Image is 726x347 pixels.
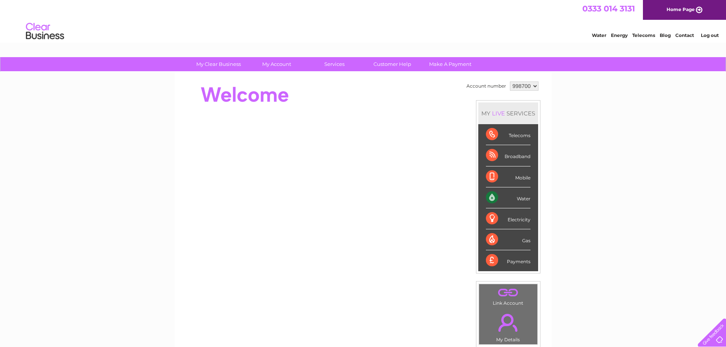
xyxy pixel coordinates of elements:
[660,32,671,38] a: Blog
[490,110,506,117] div: LIVE
[187,57,250,71] a: My Clear Business
[465,80,508,93] td: Account number
[183,4,543,37] div: Clear Business is a trading name of Verastar Limited (registered in [GEOGRAPHIC_DATA] No. 3667643...
[478,102,538,124] div: MY SERVICES
[481,286,535,299] a: .
[486,124,530,145] div: Telecoms
[486,145,530,166] div: Broadband
[245,57,308,71] a: My Account
[479,307,538,345] td: My Details
[486,187,530,208] div: Water
[701,32,719,38] a: Log out
[361,57,424,71] a: Customer Help
[632,32,655,38] a: Telecoms
[486,208,530,229] div: Electricity
[582,4,635,13] a: 0333 014 3131
[486,166,530,187] div: Mobile
[611,32,628,38] a: Energy
[675,32,694,38] a: Contact
[486,229,530,250] div: Gas
[486,250,530,271] div: Payments
[479,284,538,308] td: Link Account
[481,309,535,336] a: .
[419,57,482,71] a: Make A Payment
[26,20,64,43] img: logo.png
[592,32,606,38] a: Water
[303,57,366,71] a: Services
